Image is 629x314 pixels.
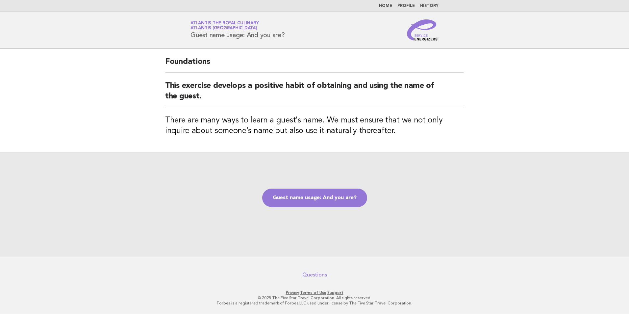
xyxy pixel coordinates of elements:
[420,4,439,8] a: History
[379,4,392,8] a: Home
[327,290,343,295] a: Support
[286,290,299,295] a: Privacy
[190,26,257,31] span: Atlantis [GEOGRAPHIC_DATA]
[113,290,516,295] p: · ·
[407,19,439,40] img: Service Energizers
[165,115,464,136] h3: There are many ways to learn a guest's name. We must ensure that we not only inquire about someon...
[113,301,516,306] p: Forbes is a registered trademark of Forbes LLC used under license by The Five Star Travel Corpora...
[190,21,285,39] h1: Guest name usage: And you are?
[165,81,464,107] h2: This exercise develops a positive habit of obtaining and using the name of the guest.
[113,295,516,301] p: © 2025 The Five Star Travel Corporation. All rights reserved.
[300,290,326,295] a: Terms of Use
[190,21,259,30] a: Atlantis the Royal CulinaryAtlantis [GEOGRAPHIC_DATA]
[165,57,464,73] h2: Foundations
[397,4,415,8] a: Profile
[262,189,367,207] a: Guest name usage: And you are?
[302,272,327,278] a: Questions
